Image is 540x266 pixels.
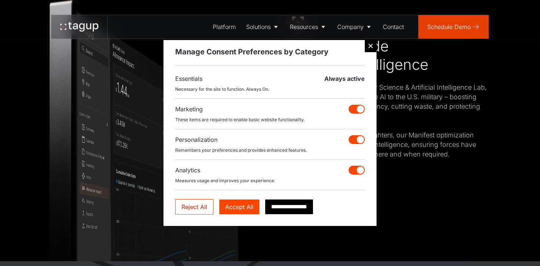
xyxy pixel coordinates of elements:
[175,177,365,184] p: Measures usage and improves your experience.
[175,74,202,83] div: Essentials
[219,199,259,214] a: Accept All
[175,166,200,175] div: Analytics
[175,116,365,123] p: These items are required to enable basic website functionality.
[324,75,365,82] strong: Always active
[175,86,365,93] p: Necessary for the site to function. Always On.
[175,47,328,56] strong: Manage Consent Preferences by Category
[175,199,213,215] a: Reject All
[175,135,217,144] div: Personalization
[175,105,203,114] div: Marketing
[175,147,365,154] p: Remembers your preferences and provides enhanced features.
[163,40,377,226] form: Email Form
